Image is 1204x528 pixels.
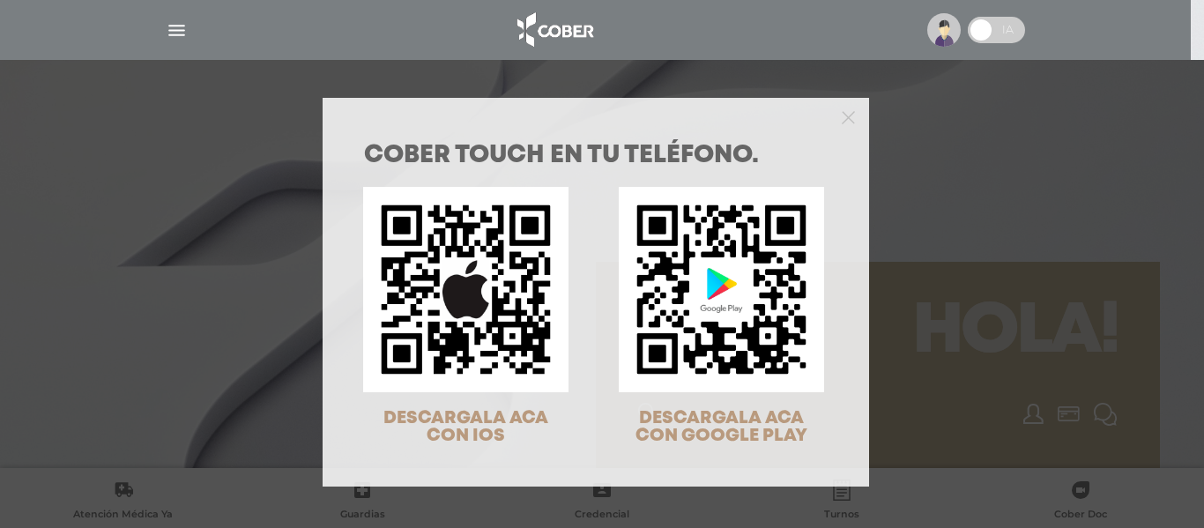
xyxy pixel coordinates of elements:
[364,144,828,168] h1: COBER TOUCH en tu teléfono.
[363,187,569,392] img: qr-code
[619,187,824,392] img: qr-code
[842,108,855,124] button: Close
[383,410,548,444] span: DESCARGALA ACA CON IOS
[635,410,807,444] span: DESCARGALA ACA CON GOOGLE PLAY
